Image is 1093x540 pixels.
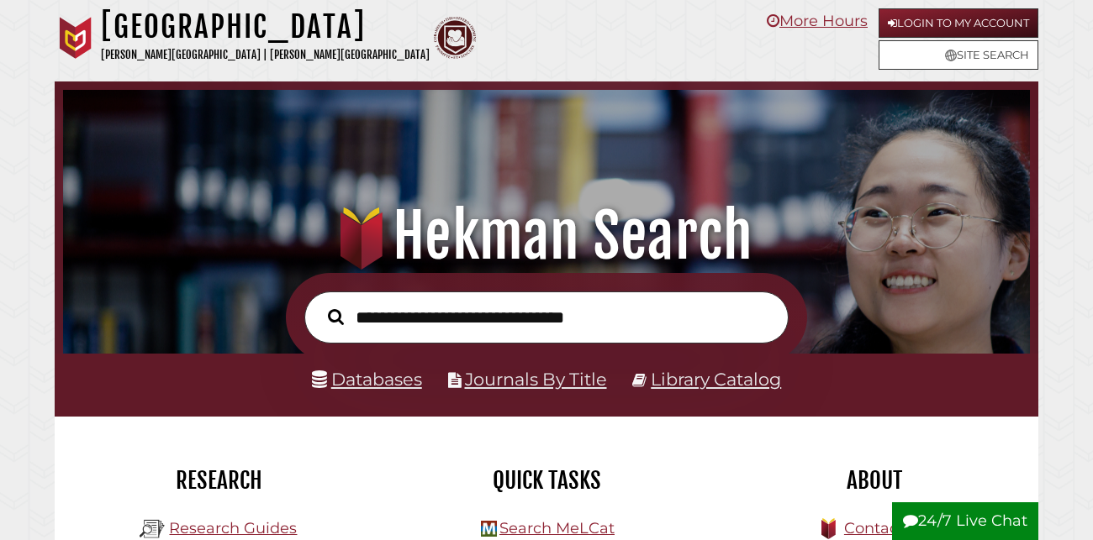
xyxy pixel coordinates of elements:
h1: Hekman Search [80,199,1014,273]
img: Hekman Library Logo [481,521,497,537]
a: Login to My Account [879,8,1038,38]
img: Calvin Theological Seminary [434,17,476,59]
h1: [GEOGRAPHIC_DATA] [101,8,430,45]
a: Site Search [879,40,1038,70]
a: Journals By Title [465,369,607,390]
h2: Research [67,466,370,495]
h2: About [723,466,1026,495]
h2: Quick Tasks [395,466,698,495]
a: Search MeLCat [499,519,615,537]
a: Library Catalog [651,369,781,390]
a: Databases [312,369,422,390]
p: [PERSON_NAME][GEOGRAPHIC_DATA] | [PERSON_NAME][GEOGRAPHIC_DATA] [101,45,430,65]
a: Research Guides [169,519,297,537]
button: Search [319,304,352,329]
a: More Hours [767,12,868,30]
i: Search [328,308,344,326]
a: Contact Us [844,519,927,537]
img: Calvin University [55,17,97,59]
